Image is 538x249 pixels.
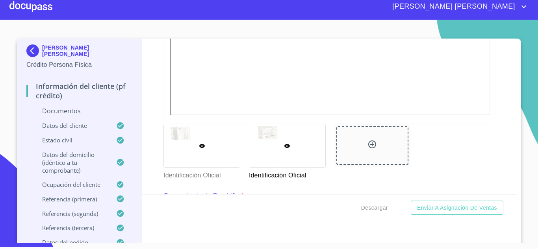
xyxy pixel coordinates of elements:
p: Identificación Oficial [249,168,325,180]
p: Estado Civil [26,136,116,144]
p: Comprobante de Domicilio [163,191,239,201]
p: [PERSON_NAME] [PERSON_NAME] [42,44,132,57]
p: Referencia (tercera) [26,224,116,232]
p: Identificación Oficial [163,168,239,180]
div: [PERSON_NAME] [PERSON_NAME] [26,44,132,60]
img: Docupass spot blue [26,44,42,57]
span: Descargar [361,203,388,213]
p: Ocupación del Cliente [26,181,116,188]
p: Datos del pedido [26,238,116,246]
p: Referencia (segunda) [26,210,116,218]
p: Documentos [26,107,132,115]
p: Referencia (primera) [26,195,116,203]
p: Crédito Persona Física [26,60,132,70]
button: Enviar a Asignación de Ventas [411,201,503,215]
p: Datos del domicilio (idéntico a tu comprobante) [26,151,116,174]
span: [PERSON_NAME] [PERSON_NAME] [386,0,519,13]
p: Datos del cliente [26,122,116,129]
span: Enviar a Asignación de Ventas [417,203,497,213]
p: Información del cliente (PF crédito) [26,81,132,100]
button: Descargar [358,201,391,215]
button: account of current user [386,0,529,13]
